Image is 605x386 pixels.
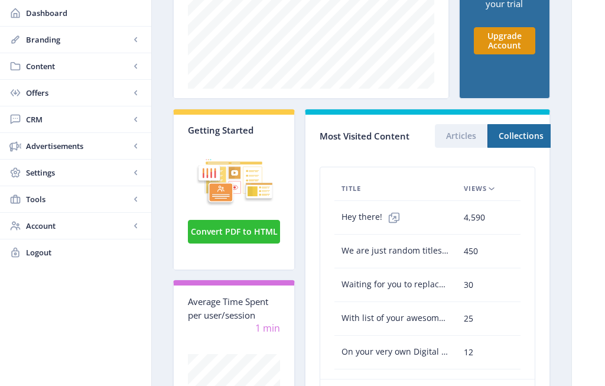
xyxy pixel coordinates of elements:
span: Title [341,181,361,196]
span: Views [464,181,487,196]
span: Branding [26,34,130,46]
button: Collections [487,124,555,148]
span: Content [26,60,130,72]
span: With list of your awesome collections [341,307,450,330]
span: 4,590 [464,210,485,225]
span: 30 [464,278,473,292]
div: Average Time Spent per user/session [188,295,280,322]
span: Offers [26,87,130,99]
span: 25 [464,312,473,326]
span: Account [26,220,130,232]
span: Advertisements [26,140,130,152]
span: Hey there! [341,206,406,229]
span: Settings [26,167,130,179]
span: 450 [464,244,478,258]
div: 1 min [188,322,280,335]
span: We are just random titles [341,239,450,263]
span: Tools [26,193,130,205]
img: graphic [188,136,280,218]
button: Convert PDF to HTML [188,220,280,244]
span: On your very own Digital Publication [341,340,450,364]
span: CRM [26,113,130,125]
span: Dashboard [26,7,142,19]
span: 12 [464,345,473,359]
button: Articles [435,124,487,148]
div: Most Visited Content [320,127,427,145]
div: Getting Started [188,124,280,136]
span: Logout [26,246,142,258]
span: Waiting for you to replace us [341,273,450,297]
button: Upgrade Account [474,27,535,54]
